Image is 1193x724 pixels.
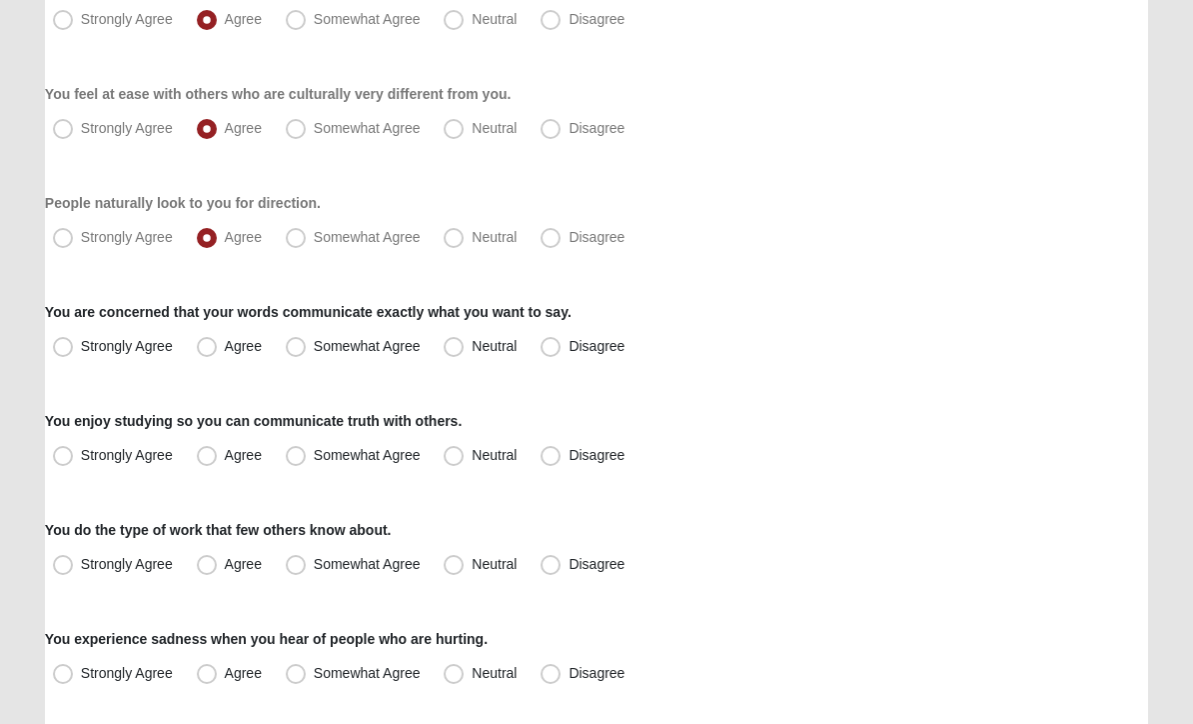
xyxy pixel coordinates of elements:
[472,556,517,572] span: Neutral
[569,338,624,354] span: Disagree
[472,665,517,681] span: Neutral
[225,447,262,463] span: Agree
[314,665,421,681] span: Somewhat Agree
[225,338,262,354] span: Agree
[314,556,421,572] span: Somewhat Agree
[225,11,262,27] span: Agree
[81,229,173,245] span: Strongly Agree
[314,447,421,463] span: Somewhat Agree
[81,11,173,27] span: Strongly Agree
[472,447,517,463] span: Neutral
[45,302,572,322] label: You are concerned that your words communicate exactly what you want to say.
[81,447,173,463] span: Strongly Agree
[569,11,624,27] span: Disagree
[472,338,517,354] span: Neutral
[45,520,392,540] label: You do the type of work that few others know about.
[569,120,624,136] span: Disagree
[569,556,624,572] span: Disagree
[81,665,173,681] span: Strongly Agree
[225,229,262,245] span: Agree
[45,629,488,649] label: You experience sadness when you hear of people who are hurting.
[45,411,462,431] label: You enjoy studying so you can communicate truth with others.
[45,193,321,213] label: People naturally look to you for direction.
[569,229,624,245] span: Disagree
[569,665,624,681] span: Disagree
[472,11,517,27] span: Neutral
[81,556,173,572] span: Strongly Agree
[314,120,421,136] span: Somewhat Agree
[225,120,262,136] span: Agree
[81,120,173,136] span: Strongly Agree
[314,11,421,27] span: Somewhat Agree
[472,120,517,136] span: Neutral
[45,84,512,104] label: You feel at ease with others who are culturally very different from you.
[81,338,173,354] span: Strongly Agree
[225,665,262,681] span: Agree
[569,447,624,463] span: Disagree
[225,556,262,572] span: Agree
[314,338,421,354] span: Somewhat Agree
[314,229,421,245] span: Somewhat Agree
[472,229,517,245] span: Neutral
